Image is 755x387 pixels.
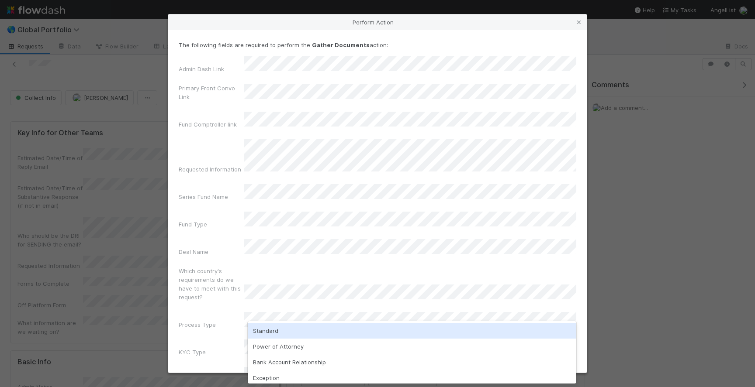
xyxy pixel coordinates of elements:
label: Series Fund Name [179,192,228,201]
label: Deal Name [179,247,208,256]
div: Exception [248,370,576,386]
label: Process Type [179,320,216,329]
label: Requested Information [179,165,241,174]
label: Admin Dash Link [179,65,224,73]
label: KYC Type [179,348,206,356]
label: Fund Comptroller link [179,120,237,129]
div: Power of Attorney [248,339,576,354]
div: Standard [248,323,576,339]
div: Bank Account Relationship [248,354,576,370]
label: Fund Type [179,220,207,229]
label: Which country's requirements do we have to meet with this request? [179,267,244,301]
label: Primary Front Convo Link [179,84,244,101]
p: The following fields are required to perform the action: [179,41,576,49]
strong: Gather Documents [312,41,370,48]
div: Perform Action [168,14,587,30]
